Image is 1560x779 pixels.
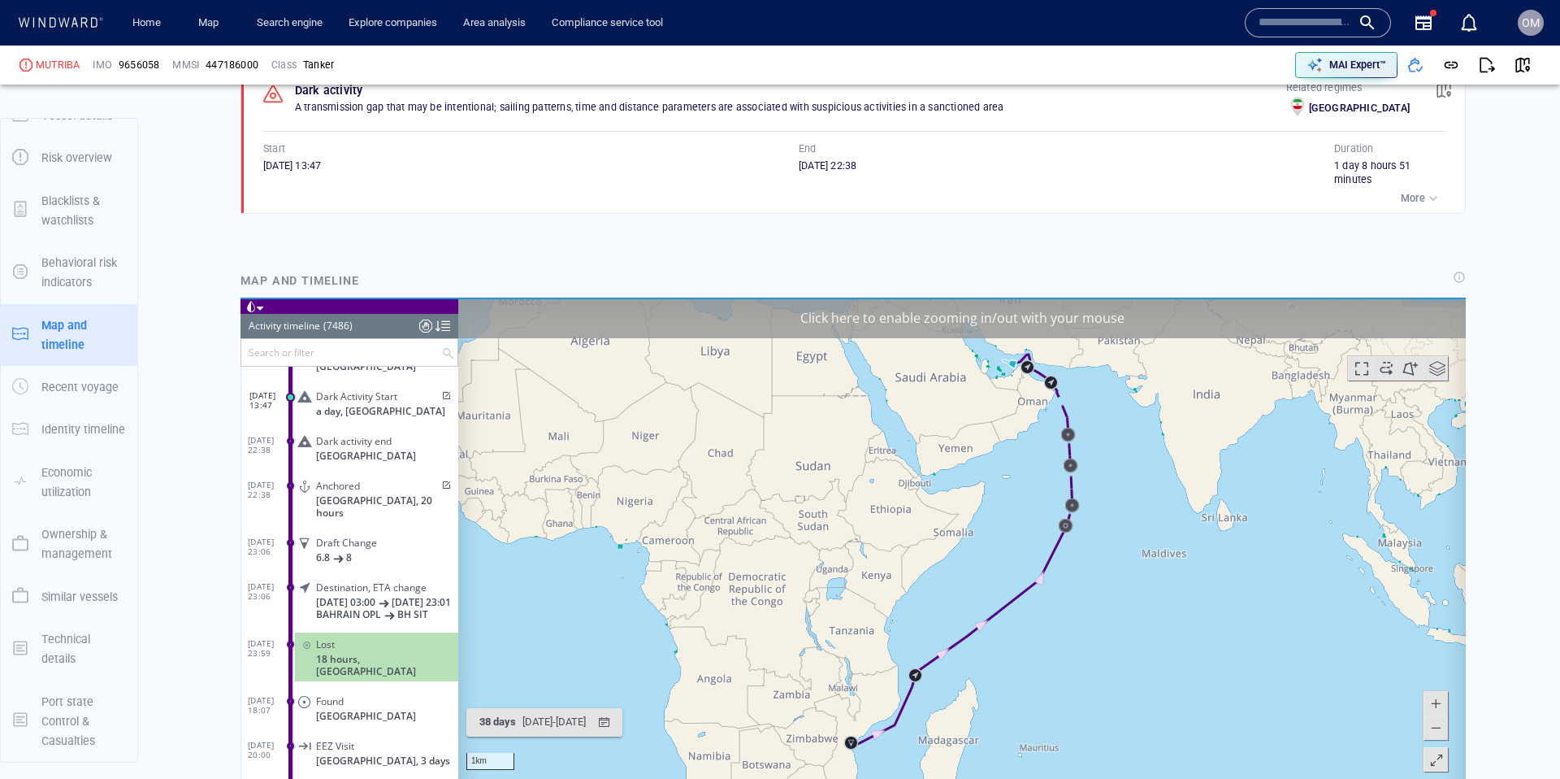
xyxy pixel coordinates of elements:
[1,640,137,655] a: Technical details
[1,681,137,763] button: Port state Control & Casualties
[41,191,126,231] p: Blacklists & watchlists
[7,431,218,476] dl: [DATE] 20:00EEZ Visit[GEOGRAPHIC_DATA], 3 days
[1,408,137,450] button: Identity timeline
[1334,141,1374,156] p: Duration
[206,58,258,72] div: 447186000
[1286,81,1410,95] p: Related regimes
[9,93,52,112] span: [DATE] 13:47
[76,355,218,380] span: 18 hours, [GEOGRAPHIC_DATA]
[76,93,157,105] span: Dark Activity Start
[799,141,817,156] p: End
[83,16,112,41] div: (7486)
[1183,59,1207,83] div: Toggle map information layers
[1514,7,1547,39] button: OM
[7,239,50,259] span: [DATE] 23:06
[226,411,382,439] button: 38 days[DATE]-[DATE]
[1,137,137,179] button: Risk overview
[76,442,114,455] span: EEZ Visit
[41,377,119,397] p: Recent voyage
[76,137,151,150] span: Dark activity end
[1,180,137,242] button: Blacklists & watchlists
[36,58,80,72] div: MUTRIBA
[1426,72,1462,108] button: View on map
[1,379,137,394] a: Recent voyage
[76,298,135,311] span: [DATE] 03:00
[1459,13,1479,33] div: Notification center
[1295,52,1397,78] button: MAI Expert™
[7,137,50,157] span: [DATE] 22:38
[76,254,89,266] span: 6.8
[76,284,186,296] span: Destination, ETA change
[1107,59,1132,83] div: Focus on vessel path
[1,576,137,618] button: Similar vessels
[263,159,321,172] span: [DATE] 13:47
[279,412,349,437] div: [DATE] - [DATE]
[1,107,137,122] a: Vessel details
[7,442,50,462] span: [DATE] 20:00
[76,398,103,410] span: Found
[126,9,167,37] a: Home
[8,16,80,41] div: Activity timeline
[1,150,137,165] a: Risk overview
[1329,58,1386,72] p: MAI Expert™
[197,488,211,498] span: Edit activity risk
[342,9,444,37] button: Explore companies
[1156,59,1183,83] div: tooltips.createAOI
[76,311,141,323] span: BAHRAIN OPL
[41,420,125,439] p: Identity timeline
[799,159,856,172] span: [DATE] 22:38
[157,311,188,323] span: BH SIT
[457,9,532,37] a: Area analysis
[1,536,137,551] a: Ownership & management
[1057,490,1136,502] a: OpenStreetMap
[7,272,218,329] dl: [DATE] 23:06Destination, ETA change[DATE] 03:00[DATE] 23:01BAHRAIN OPLBH SIT
[41,629,126,669] p: Technical details
[545,9,669,37] a: Compliance service tool
[41,463,126,503] p: Economic utilization
[1,264,137,280] a: Behavioral risk indicators
[76,182,119,194] span: Anchored
[1433,47,1469,83] button: Get link
[41,692,126,751] p: Port state Control & Casualties
[250,9,329,37] a: Search engine
[234,264,366,297] div: Map and timeline
[76,341,94,353] span: Lost
[7,487,50,507] span: [DATE] 22:14
[263,141,285,156] p: Start
[41,316,126,355] p: Map and timeline
[1010,490,1055,502] a: Mapbox
[41,148,112,168] p: Risk overview
[223,481,294,499] a: Mapbox logo
[1,304,137,367] button: Map and timeline
[151,298,210,311] span: [DATE] 23:01
[1334,159,1445,188] div: 1 day 8 hours 51 minutes
[1,473,137,489] a: Economic utilization
[76,239,136,251] span: Draft Change
[7,329,218,386] dl: [DATE] 23:59Lost18 hours, [GEOGRAPHIC_DATA]
[41,524,126,564] p: Ownership & management
[239,418,275,430] span: 38 days
[1156,59,1183,83] button: Create an AOI.
[295,81,363,100] p: Dark activity
[106,254,111,266] span: 8
[7,228,218,272] dl: [DATE] 23:06Draft Change6.88
[1,326,137,342] a: Map and timeline
[1,588,137,603] a: Similar vessels
[7,476,218,533] dl: [DATE] 22:14Anchored
[119,58,159,72] span: 9656058
[7,171,218,228] dl: [DATE] 22:38Anchored[GEOGRAPHIC_DATA], 20 hours
[185,9,237,37] button: Map
[120,9,172,37] button: Home
[1397,47,1433,83] button: Add to vessel list
[76,152,175,164] span: [GEOGRAPHIC_DATA]
[1,366,137,408] button: Recent voyage
[7,126,218,171] dl: [DATE] 22:38Dark activity end[GEOGRAPHIC_DATA]
[7,284,50,303] span: [DATE] 23:06
[172,58,199,72] p: MMSI
[179,16,192,41] div: Compliance Activities
[295,100,1286,115] p: A transmission gap that may be intentional; sailing patterns, time and distance parameters are as...
[7,386,218,431] dl: [DATE] 18:07Found[GEOGRAPHIC_DATA]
